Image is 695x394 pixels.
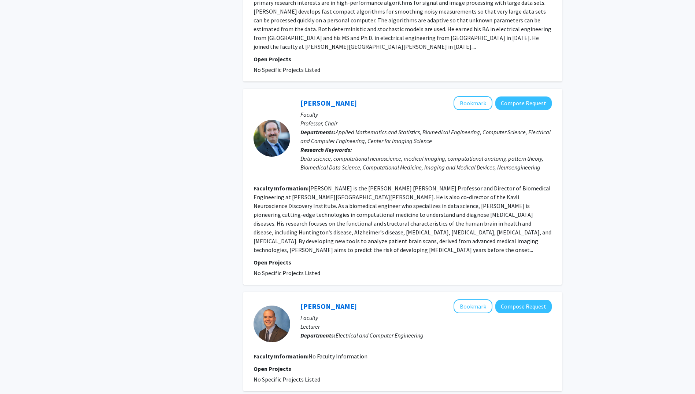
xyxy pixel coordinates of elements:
[254,66,320,73] span: No Specific Projects Listed
[300,332,336,339] b: Departments:
[5,361,31,388] iframe: Chat
[495,300,552,313] button: Compose Request to Daniel Mendat
[336,332,424,339] span: Electrical and Computer Engineering
[300,110,552,119] p: Faculty
[254,258,552,267] p: Open Projects
[300,154,552,172] div: Data science, computational neuroscience, medical imaging, computational anatomy, pattern theory,...
[308,353,367,360] span: No Faculty Information
[300,302,357,311] a: [PERSON_NAME]
[495,96,552,110] button: Compose Request to Michael Miller
[254,376,320,383] span: No Specific Projects Listed
[254,185,551,253] fg-read-more: [PERSON_NAME] is the [PERSON_NAME] [PERSON_NAME] Professor and Director of Biomedical Engineering...
[300,128,551,145] span: Applied Mathematics and Statistics, Biomedical Engineering, Computer Science, Electrical and Comp...
[300,146,352,153] b: Research Keywords:
[254,55,552,63] p: Open Projects
[254,364,552,373] p: Open Projects
[300,128,336,136] b: Departments:
[254,185,308,192] b: Faculty Information:
[454,299,492,313] button: Add Daniel Mendat to Bookmarks
[300,322,552,331] p: Lecturer
[300,98,357,107] a: [PERSON_NAME]
[454,96,492,110] button: Add Michael Miller to Bookmarks
[300,313,552,322] p: Faculty
[254,353,308,360] b: Faculty Information:
[254,269,320,277] span: No Specific Projects Listed
[300,119,552,128] p: Professor, Chair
